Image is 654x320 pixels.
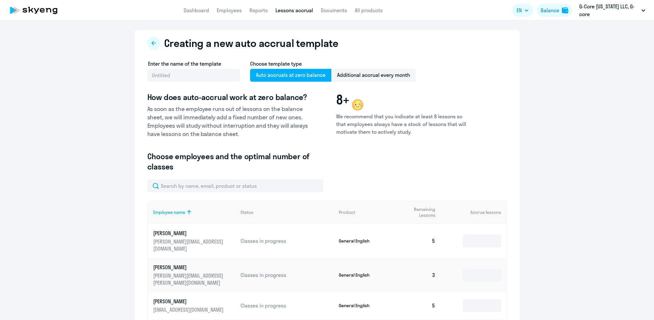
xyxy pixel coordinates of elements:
div: Status [240,209,253,215]
a: Lessons accrual [275,7,313,14]
div: Remaining Lessons [401,206,441,218]
span: Auto accruals at zero balance [250,69,331,82]
p: [EMAIL_ADDRESS][DOMAIN_NAME] [153,306,225,313]
span: EN [517,6,522,14]
button: G-Core [US_STATE] LLC, G-core [576,3,649,18]
p: [PERSON_NAME][EMAIL_ADDRESS][DOMAIN_NAME] [153,238,225,252]
p: [PERSON_NAME] [153,230,225,237]
th: Accrue lessons [440,201,506,224]
a: Employees [217,7,242,14]
a: Dashboard [184,7,209,14]
td: 5 [396,292,441,319]
p: G-Core [US_STATE] LLC, G-core [579,3,639,18]
button: Balancebalance [537,4,572,17]
div: Employee name [153,209,185,215]
td: 5 [396,224,441,258]
a: Documents [321,7,347,14]
div: Product [339,209,355,215]
span: Additional accrual every month [331,69,416,82]
p: We recommend that you indicate at least 8 lessons so that employees always have a stock of lesson... [336,113,468,136]
input: Search by name, email, product or status [147,179,323,192]
p: As soon as the employee runs out of lessons on the balance sheet, we will immediately add a fixed... [147,105,310,138]
span: Enter the name of the template [148,60,221,67]
h2: Creating a new auto accrual template [164,37,338,50]
img: wink [350,97,365,113]
p: General English [339,303,387,308]
div: Status [240,209,334,215]
button: EN [512,4,533,17]
p: [PERSON_NAME][EMAIL_ADDRESS][PERSON_NAME][DOMAIN_NAME] [153,272,225,286]
div: Product [339,209,396,215]
img: balance [562,7,568,14]
p: Classes in progress [240,237,334,244]
p: [PERSON_NAME] [153,298,225,305]
p: General English [339,238,387,244]
a: [PERSON_NAME][PERSON_NAME][EMAIL_ADDRESS][DOMAIN_NAME] [153,230,236,252]
p: Classes in progress [240,302,334,309]
a: Reports [249,7,268,14]
div: Employee name [153,209,236,215]
a: All products [355,7,383,14]
span: Remaining Lessons [401,206,435,218]
div: Balance [541,6,559,14]
h3: Choose employees and the optimal number of classes [147,151,310,172]
input: Untitled [147,69,240,82]
p: Classes in progress [240,271,334,279]
a: [PERSON_NAME][EMAIL_ADDRESS][DOMAIN_NAME] [153,298,236,313]
a: [PERSON_NAME][PERSON_NAME][EMAIL_ADDRESS][PERSON_NAME][DOMAIN_NAME] [153,264,236,286]
span: 8+ [336,92,350,107]
h3: How does auto-accrual work at zero balance? [147,92,310,102]
p: [PERSON_NAME] [153,264,225,271]
h4: Choose template type [250,60,416,68]
p: General English [339,272,387,278]
td: 3 [396,258,441,292]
